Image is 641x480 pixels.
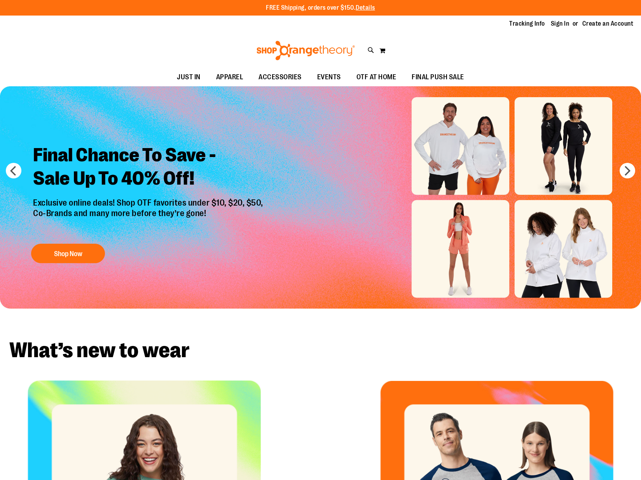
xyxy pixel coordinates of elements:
a: APPAREL [208,68,251,86]
img: Shop Orangetheory [255,41,356,60]
span: FINAL PUSH SALE [412,68,464,86]
button: prev [6,163,21,178]
a: Tracking Info [509,19,545,28]
span: JUST IN [177,68,201,86]
button: Shop Now [31,244,105,263]
span: APPAREL [216,68,243,86]
a: Sign In [551,19,569,28]
a: ACCESSORIES [251,68,309,86]
a: JUST IN [169,68,208,86]
button: next [620,163,635,178]
a: EVENTS [309,68,349,86]
span: OTF AT HOME [356,68,396,86]
h2: Final Chance To Save - Sale Up To 40% Off! [27,138,271,198]
a: Details [356,4,375,11]
a: FINAL PUSH SALE [404,68,472,86]
span: EVENTS [317,68,341,86]
a: Create an Account [582,19,634,28]
a: Final Chance To Save -Sale Up To 40% Off! Exclusive online deals! Shop OTF favorites under $10, $... [27,138,271,267]
a: OTF AT HOME [349,68,404,86]
span: ACCESSORIES [258,68,302,86]
p: FREE Shipping, orders over $150. [266,3,375,12]
h2: What’s new to wear [9,340,632,361]
p: Exclusive online deals! Shop OTF favorites under $10, $20, $50, Co-Brands and many more before th... [27,198,271,236]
